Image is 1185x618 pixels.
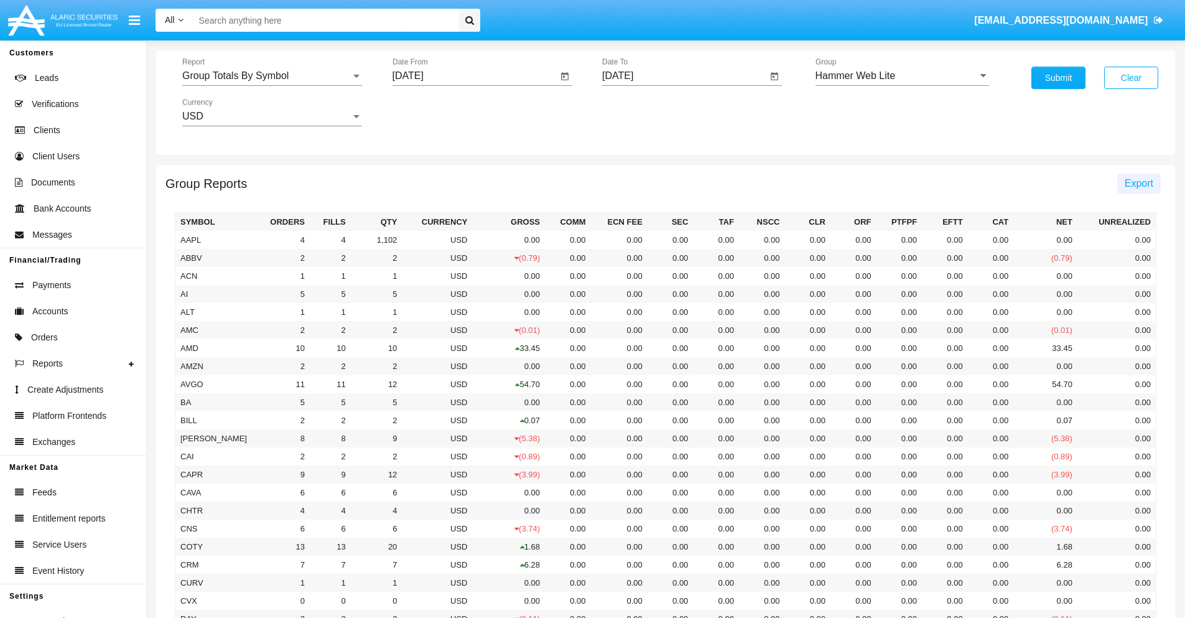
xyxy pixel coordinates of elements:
td: 0.00 [739,249,785,267]
td: 0.00 [784,393,830,411]
td: 0.00 [876,447,922,466]
td: AMD [175,339,254,357]
td: 0.00 [545,393,591,411]
span: Event History [32,564,84,578]
td: AMC [175,321,254,339]
td: 0.00 [876,357,922,375]
td: 0.00 [545,411,591,429]
td: 0.00 [739,375,785,393]
td: 0.07 [1013,411,1077,429]
td: 5 [351,285,402,303]
td: 0.00 [693,321,739,339]
td: AVGO [175,375,254,393]
td: 0.00 [784,375,830,393]
td: 0.00 [693,285,739,303]
td: 0.00 [830,267,876,285]
td: 0.00 [472,393,545,411]
td: AI [175,285,254,303]
td: 0.00 [784,447,830,466]
th: Fills [310,213,351,232]
td: 0.00 [648,321,694,339]
td: 0.00 [968,285,1014,303]
th: EFTT [922,213,968,232]
td: 2 [310,357,351,375]
td: 0.00 [830,357,876,375]
td: 0.00 [648,267,694,285]
td: 0.00 [545,321,591,339]
td: 0.00 [922,231,968,249]
td: 0.00 [968,357,1014,375]
td: 0.00 [1077,375,1156,393]
td: 0.00 [876,339,922,357]
td: 0.00 [968,447,1014,466]
td: 0.00 [922,339,968,357]
td: 1 [310,267,351,285]
td: 0.00 [545,357,591,375]
span: [EMAIL_ADDRESS][DOMAIN_NAME] [974,15,1148,26]
td: 8 [310,429,351,447]
td: 0.00 [739,321,785,339]
td: USD [402,466,472,484]
td: 0.00 [591,321,648,339]
td: 0.00 [472,303,545,321]
td: 0.00 [693,429,739,447]
td: 0.00 [876,231,922,249]
td: 0.00 [830,466,876,484]
td: 0.00 [876,267,922,285]
td: 4 [310,231,351,249]
td: 1,102 [351,231,402,249]
td: 0.00 [1013,285,1077,303]
td: 0.00 [1077,357,1156,375]
td: 0.00 [830,285,876,303]
td: 10 [351,339,402,357]
td: 0.00 [693,357,739,375]
td: 0.00 [784,303,830,321]
td: 0.00 [1077,303,1156,321]
td: 0.00 [1077,393,1156,411]
td: 0.00 [876,393,922,411]
span: Clients [34,124,60,137]
td: 0.00 [830,375,876,393]
td: 0.00 [876,375,922,393]
td: 12 [351,466,402,484]
td: 0.00 [1077,267,1156,285]
td: USD [402,375,472,393]
th: CLR [784,213,830,232]
span: Group Totals By Symbol [182,70,289,81]
td: 0.00 [693,447,739,466]
td: 0.00 [876,466,922,484]
td: 2 [254,447,310,466]
td: 0.00 [784,357,830,375]
td: 11 [310,375,351,393]
td: 0.00 [968,429,1014,447]
th: Unrealized [1077,213,1156,232]
td: 0.00 [472,267,545,285]
td: 0.00 [591,339,648,357]
span: Entitlement reports [32,512,106,525]
td: 0.07 [472,411,545,429]
td: USD [402,267,472,285]
td: 0.00 [591,411,648,429]
td: 0.00 [968,303,1014,321]
td: ALT [175,303,254,321]
td: USD [402,249,472,267]
td: ABBV [175,249,254,267]
td: 0.00 [739,411,785,429]
td: 0.00 [876,429,922,447]
td: (5.38) [1013,429,1077,447]
td: 8 [254,429,310,447]
button: Submit [1031,67,1085,89]
td: 0.00 [876,411,922,429]
td: 0.00 [739,466,785,484]
td: 0.00 [591,375,648,393]
td: (0.89) [472,447,545,466]
td: 54.70 [1013,375,1077,393]
td: 0.00 [472,231,545,249]
td: 1 [254,303,310,321]
td: 0.00 [693,375,739,393]
span: Orders [31,331,58,344]
td: 2 [351,249,402,267]
td: 0.00 [968,411,1014,429]
td: 0.00 [784,249,830,267]
td: AAPL [175,231,254,249]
